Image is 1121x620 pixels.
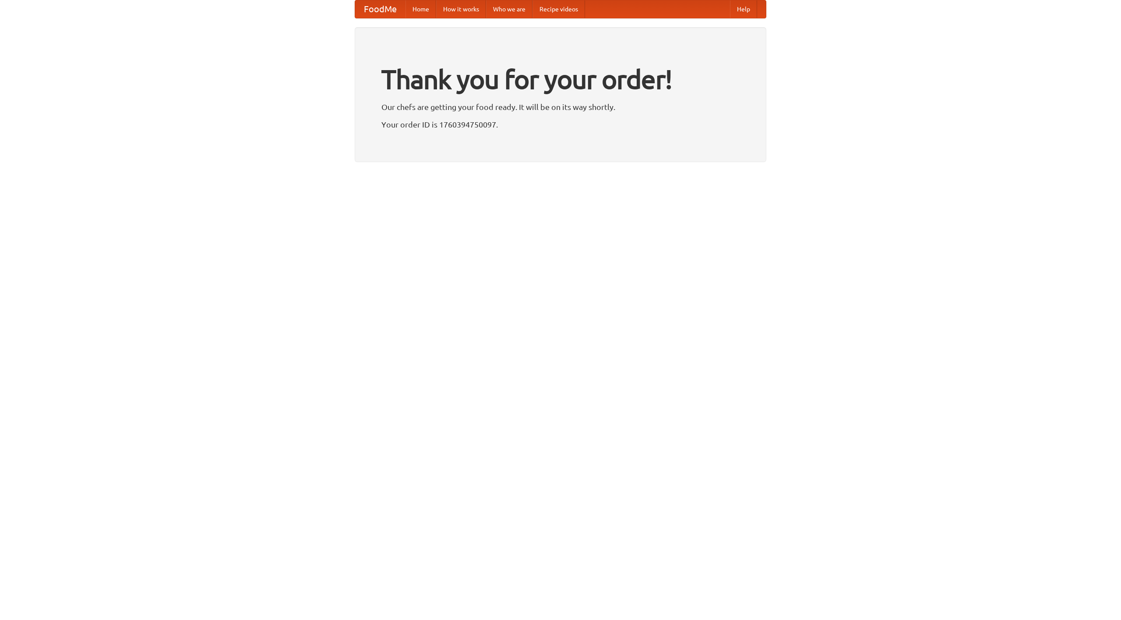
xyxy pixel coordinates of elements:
a: How it works [436,0,486,18]
a: Recipe videos [532,0,585,18]
p: Your order ID is 1760394750097. [381,118,740,131]
h1: Thank you for your order! [381,58,740,100]
p: Our chefs are getting your food ready. It will be on its way shortly. [381,100,740,113]
a: Home [405,0,436,18]
a: Who we are [486,0,532,18]
a: Help [730,0,757,18]
a: FoodMe [355,0,405,18]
